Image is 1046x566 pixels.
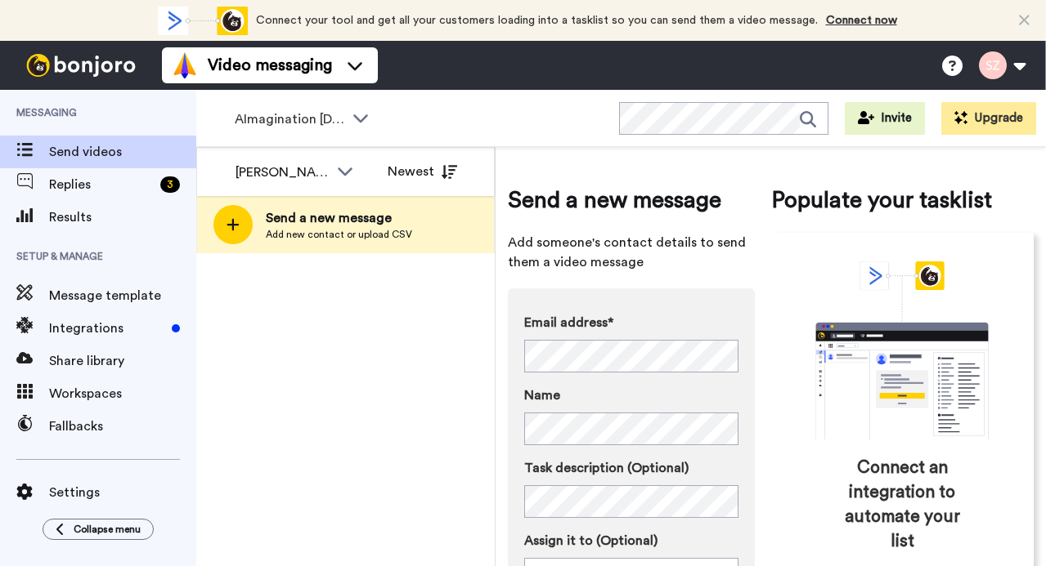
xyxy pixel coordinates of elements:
[256,15,818,26] span: Connect your tool and get all your customers loading into a tasklist so you can send them a video...
[49,175,154,194] span: Replies
[524,313,738,332] label: Email address*
[779,261,1025,439] div: animation
[524,386,560,405] span: Name
[49,319,165,338] span: Integrations
[49,351,196,371] span: Share library
[826,15,897,26] a: Connect now
[524,531,738,550] label: Assign it to (Optional)
[43,519,154,540] button: Collapse menu
[49,142,196,162] span: Send videos
[49,384,196,403] span: Workspaces
[160,176,180,193] div: 3
[941,102,1036,135] button: Upgrade
[236,163,329,182] div: [PERSON_NAME]
[74,523,141,536] span: Collapse menu
[524,458,738,478] label: Task description (Optional)
[508,184,755,216] span: Send a new message
[49,483,196,502] span: Settings
[208,54,332,77] span: Video messaging
[235,109,344,129] span: AImagination [DATE] Reminder
[508,233,755,272] span: Add someone's contact details to send them a video message
[172,52,198,78] img: vm-color.svg
[771,184,1035,216] span: Populate your tasklist
[266,208,412,228] span: Send a new message
[49,286,196,305] span: Message template
[20,54,142,77] img: bj-logo-header-white.svg
[845,102,925,135] button: Invite
[49,417,196,436] span: Fallbacks
[49,207,196,227] span: Results
[841,456,965,554] span: Connect an integration to automate your list
[158,7,248,35] div: animation
[266,228,412,241] span: Add new contact or upload CSV
[375,155,469,188] button: Newest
